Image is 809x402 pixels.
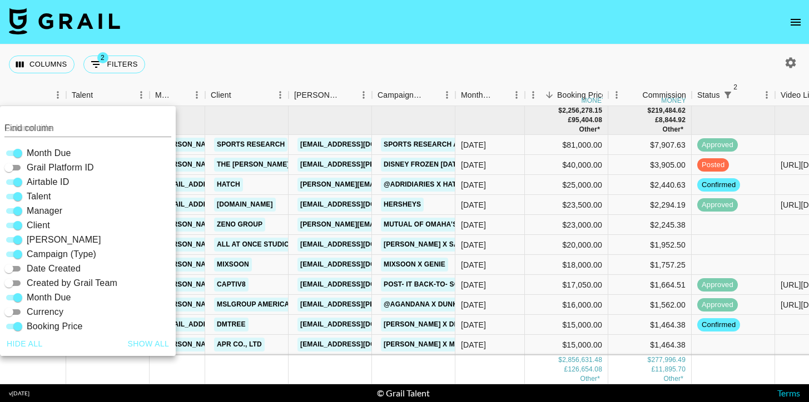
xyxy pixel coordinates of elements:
[608,195,692,215] div: $2,294.19
[289,84,372,106] div: Booker
[648,106,652,115] div: $
[697,320,740,330] span: confirmed
[214,258,252,272] a: mixsoon
[27,204,62,218] span: Manager
[214,138,287,152] a: Sports Research
[150,84,205,106] div: Manager
[214,338,265,351] a: APR Co., Ltd
[297,238,422,252] a: [EMAIL_ADDRESS][DOMAIN_NAME]
[461,239,486,250] div: Aug '25
[294,84,340,106] div: [PERSON_NAME]
[785,11,807,33] button: open drawer
[297,198,422,212] a: [EMAIL_ADDRESS][DOMAIN_NAME]
[651,106,686,115] div: 219,484.62
[608,235,692,255] div: $1,952.50
[173,87,188,103] button: Sort
[297,178,593,192] a: [PERSON_NAME][EMAIL_ADDRESS][PERSON_NAME][PERSON_NAME][DOMAIN_NAME]
[297,318,422,331] a: [EMAIL_ADDRESS][DOMAIN_NAME]
[297,158,479,172] a: [EMAIL_ADDRESS][PERSON_NAME][DOMAIN_NAME]
[381,218,517,232] a: Mutual of Omaha’s Advice Center
[525,195,608,215] div: $23,500.00
[27,320,83,333] span: Booking Price
[27,262,81,275] span: Date Created
[355,87,372,103] button: Menu
[720,87,736,103] button: Show filters
[461,139,486,150] div: Aug '25
[27,161,94,174] span: Grail Platform ID
[455,84,525,106] div: Month Due
[378,84,423,106] div: Campaign (Type)
[49,87,66,103] button: Menu
[381,298,469,311] a: @AgandAna x Dunkin'
[558,355,562,365] div: $
[697,140,738,150] span: approved
[525,335,608,355] div: $15,000.00
[608,335,692,355] div: $1,464.38
[608,275,692,295] div: $1,664.51
[730,82,741,93] span: 2
[663,375,683,383] span: € 1,095.35, CA$ 2,333.24, AU$ 1,067.24
[493,87,508,103] button: Sort
[439,87,455,103] button: Menu
[608,315,692,335] div: $1,464.38
[381,158,466,172] a: Disney Frozen [DATE]
[381,238,470,252] a: [PERSON_NAME] x SAXX
[381,258,448,272] a: Mixsoon x Genie
[662,125,683,133] span: € 766.16, CA$ 527.17, AU$ 1,067.24
[2,334,47,354] button: Hide all
[558,106,562,115] div: $
[655,115,659,125] div: £
[720,87,736,103] div: 2 active filters
[777,388,800,398] a: Terms
[697,300,738,310] span: approved
[525,255,608,275] div: $18,000.00
[697,160,729,170] span: posted
[461,84,493,106] div: Month Due
[214,158,355,172] a: The [PERSON_NAME] Disney Company
[461,319,486,330] div: Aug '25
[297,218,536,232] a: [PERSON_NAME][EMAIL_ADDRESS][PERSON_NAME][DOMAIN_NAME]
[461,159,486,170] div: Aug '25
[211,84,231,106] div: Client
[525,235,608,255] div: $20,000.00
[525,295,608,315] div: $16,000.00
[525,135,608,155] div: $81,000.00
[525,275,608,295] div: $17,050.00
[214,218,265,232] a: Zeno Group
[525,155,608,175] div: $40,000.00
[659,115,686,125] div: 8,844.92
[461,279,486,290] div: Aug '25
[188,87,205,103] button: Menu
[97,52,108,63] span: 2
[27,305,63,319] span: Currency
[93,87,108,103] button: Sort
[381,178,469,192] a: @adridiaries x Hatch
[525,215,608,235] div: $23,000.00
[214,198,276,212] a: [DOMAIN_NAME]
[557,84,606,106] div: Booking Price
[27,219,50,232] span: Client
[381,198,424,212] a: Hersheys
[562,355,602,365] div: 2,856,631.48
[27,277,117,290] span: Created by Grail Team
[580,375,600,383] span: € 11,256.00, CA$ 23,917.46, AU$ 10,932.00
[608,215,692,235] div: $2,245.38
[27,175,69,189] span: Airtable ID
[123,334,174,354] button: Show all
[297,338,422,351] a: [EMAIL_ADDRESS][DOMAIN_NAME]
[297,138,422,152] a: [EMAIL_ADDRESS][DOMAIN_NAME]
[214,238,292,252] a: All At Once Studio
[608,255,692,275] div: $1,757.25
[340,87,355,103] button: Sort
[608,135,692,155] div: $7,907.63
[525,315,608,335] div: $15,000.00
[461,199,486,210] div: Aug '25
[27,190,51,203] span: Talent
[525,87,542,103] button: Menu
[542,87,557,103] button: Sort
[205,84,289,106] div: Client
[133,87,150,103] button: Menu
[272,87,289,103] button: Menu
[461,299,486,310] div: Aug '25
[214,178,243,192] a: Hatch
